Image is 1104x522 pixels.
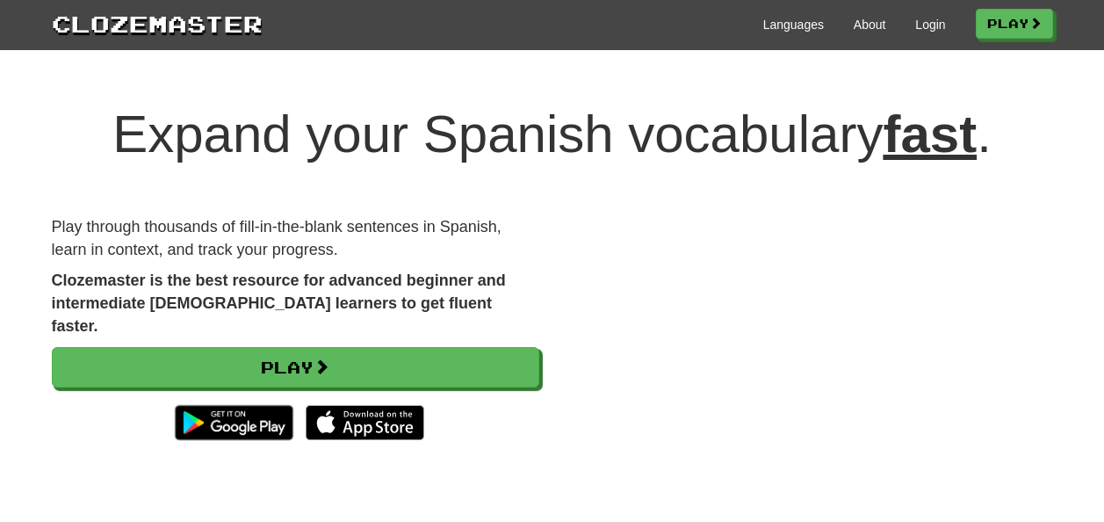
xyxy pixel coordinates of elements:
h1: Expand your Spanish vocabulary . [52,105,1053,163]
a: Play [976,9,1053,39]
a: Clozemaster [52,7,263,40]
a: Login [915,16,945,33]
img: Get it on Google Play [166,396,302,449]
p: Play through thousands of fill-in-the-blank sentences in Spanish, learn in context, and track you... [52,216,539,261]
a: Languages [763,16,824,33]
u: fast [883,105,977,163]
strong: Clozemaster is the best resource for advanced beginner and intermediate [DEMOGRAPHIC_DATA] learne... [52,272,506,334]
img: Download_on_the_App_Store_Badge_US-UK_135x40-25178aeef6eb6b83b96f5f2d004eda3bffbb37122de64afbaef7... [306,405,424,440]
a: About [854,16,886,33]
a: Play [52,347,539,388]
